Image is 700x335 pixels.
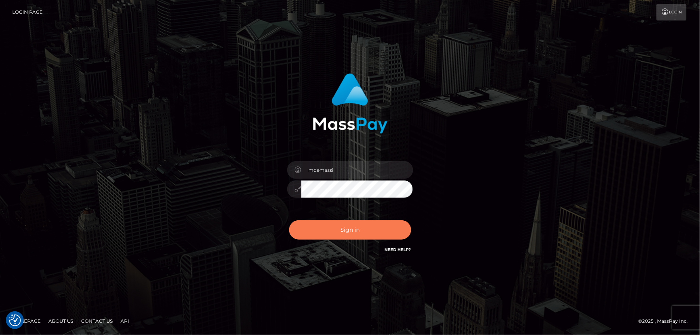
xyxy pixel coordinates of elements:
img: Revisit consent button [9,315,21,326]
a: Need Help? [385,247,411,252]
a: API [117,315,132,327]
a: Contact Us [78,315,116,327]
button: Consent Preferences [9,315,21,326]
a: Login [657,4,687,20]
a: Login Page [12,4,43,20]
img: MassPay Login [313,73,388,134]
input: Username... [301,161,413,179]
a: About Us [45,315,76,327]
a: Homepage [9,315,44,327]
button: Sign in [289,220,411,240]
div: © 2025 , MassPay Inc. [639,317,694,326]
